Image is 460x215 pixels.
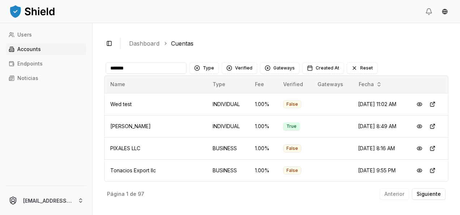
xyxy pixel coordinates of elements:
[129,39,159,48] a: Dashboard
[17,32,32,37] p: Users
[6,43,86,55] a: Accounts
[358,167,396,173] span: [DATE] 9:55 PM
[316,65,339,71] span: Created At
[358,101,396,107] span: [DATE] 11:02 AM
[17,61,43,66] p: Endpoints
[207,159,249,181] td: BUSINESS
[302,62,344,74] button: Created At
[6,29,86,41] a: Users
[207,93,249,115] td: INDIVIDUAL
[255,123,269,129] span: 1.00 %
[130,191,136,197] p: de
[222,62,257,74] button: Verified
[277,76,312,93] th: Verified
[255,145,269,151] span: 1.00 %
[417,191,441,197] p: Siguiente
[412,188,446,200] button: Siguiente
[6,58,86,69] a: Endpoints
[129,39,443,48] nav: breadcrumb
[358,123,396,129] span: [DATE] 8:49 AM
[9,4,56,18] img: ShieldPay Logo
[3,189,89,212] button: [EMAIL_ADDRESS][DOMAIN_NAME]
[110,167,156,173] span: Tonacios Export llc
[249,76,277,93] th: Fee
[356,79,385,90] button: Fecha
[23,197,72,205] p: [EMAIL_ADDRESS][DOMAIN_NAME]
[207,76,249,93] th: Type
[312,76,352,93] th: Gateways
[171,39,193,48] a: Cuentas
[189,62,219,74] button: Type
[105,76,207,93] th: Name
[207,115,249,137] td: INDIVIDUAL
[126,191,128,197] p: 1
[260,62,299,74] button: Gateways
[6,72,86,84] a: Noticias
[347,62,378,74] button: Reset filters
[358,145,395,151] span: [DATE] 8:16 AM
[107,191,125,197] p: Página
[110,145,140,151] span: PIXALES LLC
[17,76,38,81] p: Noticias
[207,137,249,159] td: BUSINESS
[110,123,151,129] span: [PERSON_NAME]
[17,47,41,52] p: Accounts
[255,167,269,173] span: 1.00 %
[255,101,269,107] span: 1.00 %
[110,101,132,107] span: Wed test
[138,191,144,197] p: 97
